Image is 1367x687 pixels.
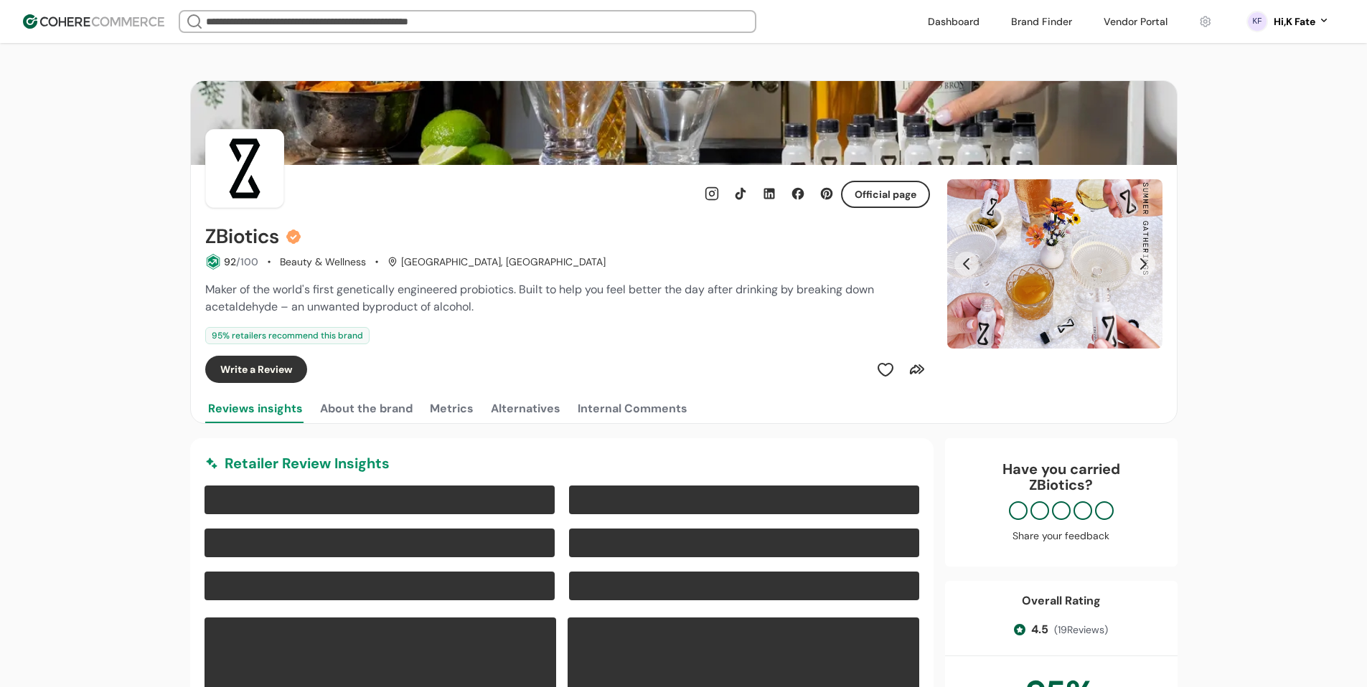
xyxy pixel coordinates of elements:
[959,477,1163,493] p: ZBiotics ?
[23,14,164,29] img: Cohere Logo
[1031,621,1048,638] span: 4.5
[205,453,919,474] div: Retailer Review Insights
[488,394,563,423] button: Alternatives
[1131,252,1155,276] button: Next Slide
[387,255,606,270] div: [GEOGRAPHIC_DATA], [GEOGRAPHIC_DATA]
[954,252,979,276] button: Previous Slide
[1054,622,1108,638] span: ( 19 Reviews)
[947,179,1162,349] img: Slide 0
[205,394,306,423] button: Reviews insights
[1274,14,1315,29] div: Hi, K Fate
[947,179,1162,349] div: Slide 1
[224,255,236,268] span: 92
[317,394,415,423] button: About the brand
[280,255,366,270] div: Beauty & Wellness
[205,327,370,344] div: 95 % retailers recommend this brand
[191,81,1177,165] img: Brand cover image
[959,461,1163,493] div: Have you carried
[205,356,307,383] button: Write a Review
[205,225,279,248] h2: ZBiotics
[841,181,930,208] button: Official page
[205,282,874,314] span: Maker of the world's first genetically engineered probiotics. Built to help you feel better the d...
[1022,592,1101,610] div: Overall Rating
[236,255,258,268] span: /100
[1274,14,1330,29] button: Hi,K Fate
[578,400,687,417] div: Internal Comments
[947,179,1162,349] div: Carousel
[1246,11,1268,32] svg: 0 percent
[427,394,476,423] button: Metrics
[205,129,284,208] img: Brand Photo
[959,529,1163,544] div: Share your feedback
